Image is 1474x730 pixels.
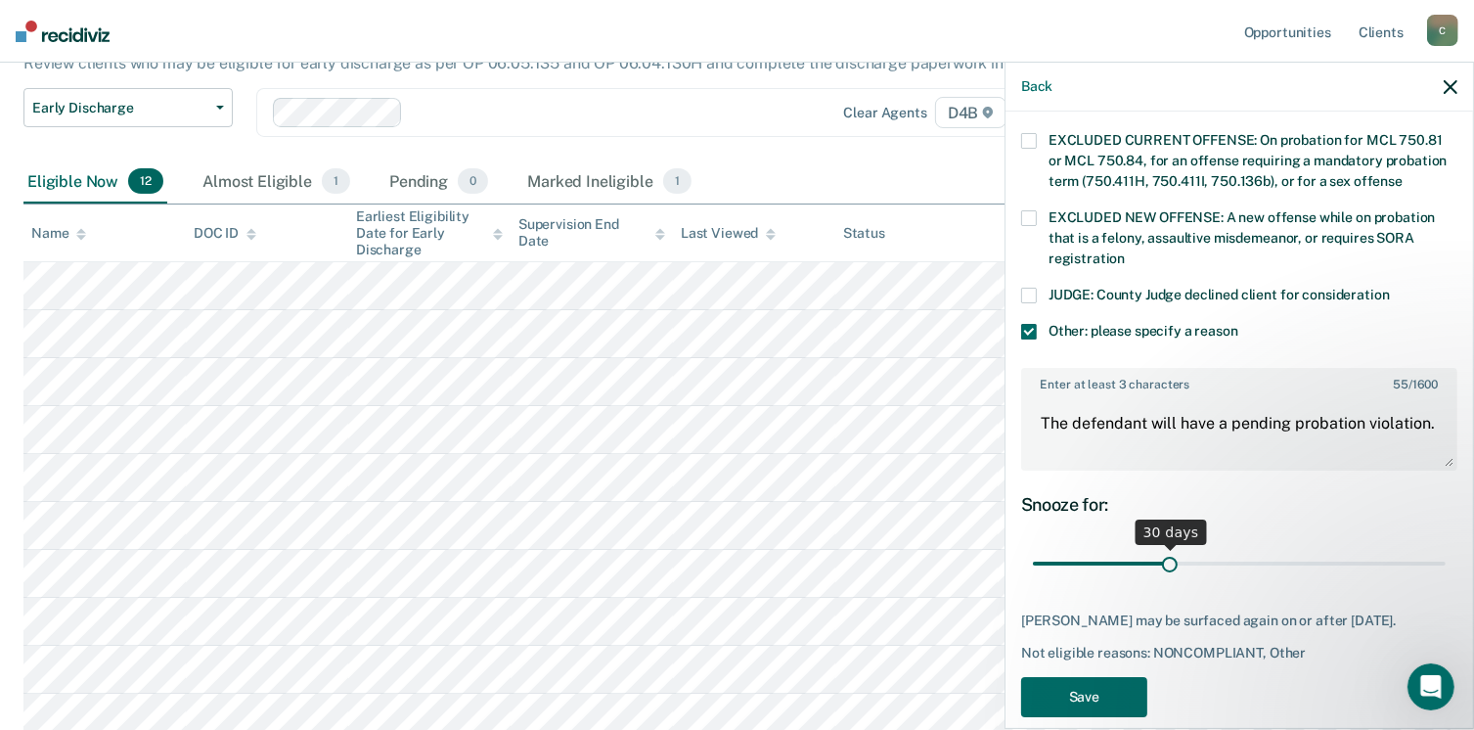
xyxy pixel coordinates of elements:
[199,160,354,204] div: Almost Eligible
[1393,378,1408,391] span: 55
[843,225,885,242] div: Status
[458,168,488,194] span: 0
[1427,15,1458,46] div: C
[1021,78,1052,95] button: Back
[356,208,503,257] div: Earliest Eligibility Date for Early Discharge
[1393,378,1438,391] span: / 1600
[1049,209,1435,266] span: EXCLUDED NEW OFFENSE: A new offense while on probation that is a felony, assaultive misdemeanor, ...
[385,160,492,204] div: Pending
[1023,370,1455,391] label: Enter at least 3 characters
[31,225,86,242] div: Name
[322,168,350,194] span: 1
[16,21,110,42] img: Recidiviz
[681,225,776,242] div: Last Viewed
[663,168,692,194] span: 1
[1021,494,1457,516] div: Snooze for:
[1049,287,1390,302] span: JUDGE: County Judge declined client for consideration
[23,160,167,204] div: Eligible Now
[523,160,695,204] div: Marked Ineligible
[1407,663,1454,710] iframe: Intercom live chat
[1021,613,1457,629] div: [PERSON_NAME] may be surfaced again on or after [DATE].
[1021,645,1457,662] div: Not eligible reasons: NONCOMPLIANT, Other
[32,100,208,116] span: Early Discharge
[935,97,1006,128] span: D4B
[1136,520,1207,545] div: 30 days
[128,168,163,194] span: 12
[1049,132,1447,189] span: EXCLUDED CURRENT OFFENSE: On probation for MCL 750.81 or MCL 750.84, for an offense requiring a m...
[1049,323,1238,339] span: Other: please specify a reason
[1021,677,1147,717] button: Save
[518,216,665,250] div: Supervision End Date
[1023,396,1455,469] textarea: The defendant will have a pending probation violation.
[844,105,927,121] div: Clear agents
[194,225,256,242] div: DOC ID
